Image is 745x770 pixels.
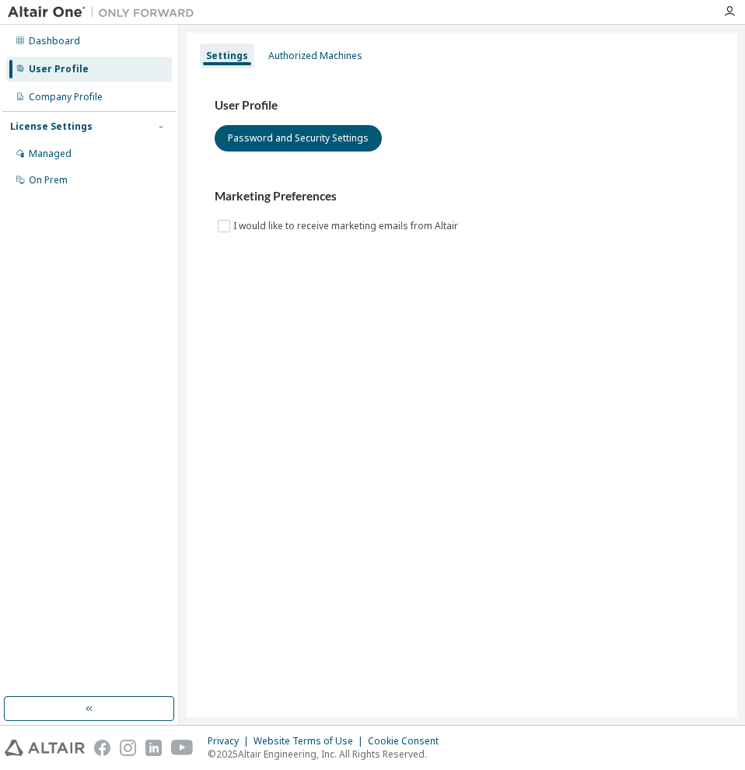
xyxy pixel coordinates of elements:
h3: User Profile [215,98,709,113]
div: Dashboard [29,35,80,47]
div: Company Profile [29,91,103,103]
div: Settings [206,50,248,62]
img: altair_logo.svg [5,740,85,756]
button: Password and Security Settings [215,125,382,152]
p: © 2025 Altair Engineering, Inc. All Rights Reserved. [208,747,448,761]
img: facebook.svg [94,740,110,756]
label: I would like to receive marketing emails from Altair [233,217,461,235]
div: License Settings [10,120,93,133]
div: On Prem [29,174,68,186]
div: Authorized Machines [268,50,362,62]
img: linkedin.svg [145,740,162,756]
h3: Marketing Preferences [215,189,709,204]
div: Privacy [208,735,254,747]
img: Altair One [8,5,202,20]
div: Cookie Consent [368,735,448,747]
div: Website Terms of Use [254,735,368,747]
div: User Profile [29,63,89,75]
img: youtube.svg [171,740,194,756]
div: Managed [29,148,72,160]
img: instagram.svg [120,740,136,756]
